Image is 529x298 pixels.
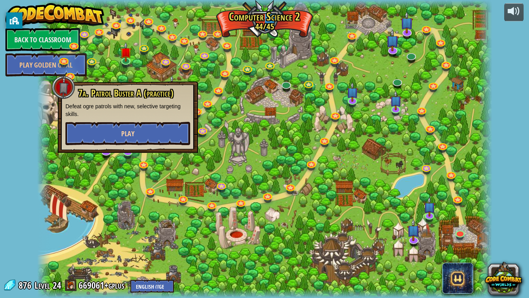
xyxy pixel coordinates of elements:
span: 876 [19,279,34,291]
a: 669061+gplus [79,279,127,291]
img: level-banner-unstarted-subscriber.png [347,82,358,102]
img: level-banner-unstarted-subscriber.png [166,75,178,95]
span: Play [121,129,134,139]
img: level-banner-unstarted-subscriber.png [423,197,435,217]
p: Defeat ogre patrols with new, selective targeting skills. [65,102,190,118]
img: level-banner-unstarted.png [120,42,132,62]
img: level-banner-unstarted-subscriber.png [407,219,420,241]
button: privacy banner [6,12,22,29]
a: Play Golden Goal [5,53,87,76]
span: 7a. Patrol Buster A (practice) [78,87,173,100]
img: level-banner-unstarted-subscriber.png [390,90,401,110]
a: Back to Classroom [5,28,80,51]
span: Level [34,279,50,292]
span: 24 [53,279,61,291]
button: Adjust volume [504,3,524,21]
img: level-banner-unstarted-subscriber.png [400,11,413,33]
img: level-banner-unstarted-subscriber.png [386,29,399,51]
button: Play [65,122,190,145]
img: CodeCombat - Learn how to code by playing a game [5,3,105,26]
